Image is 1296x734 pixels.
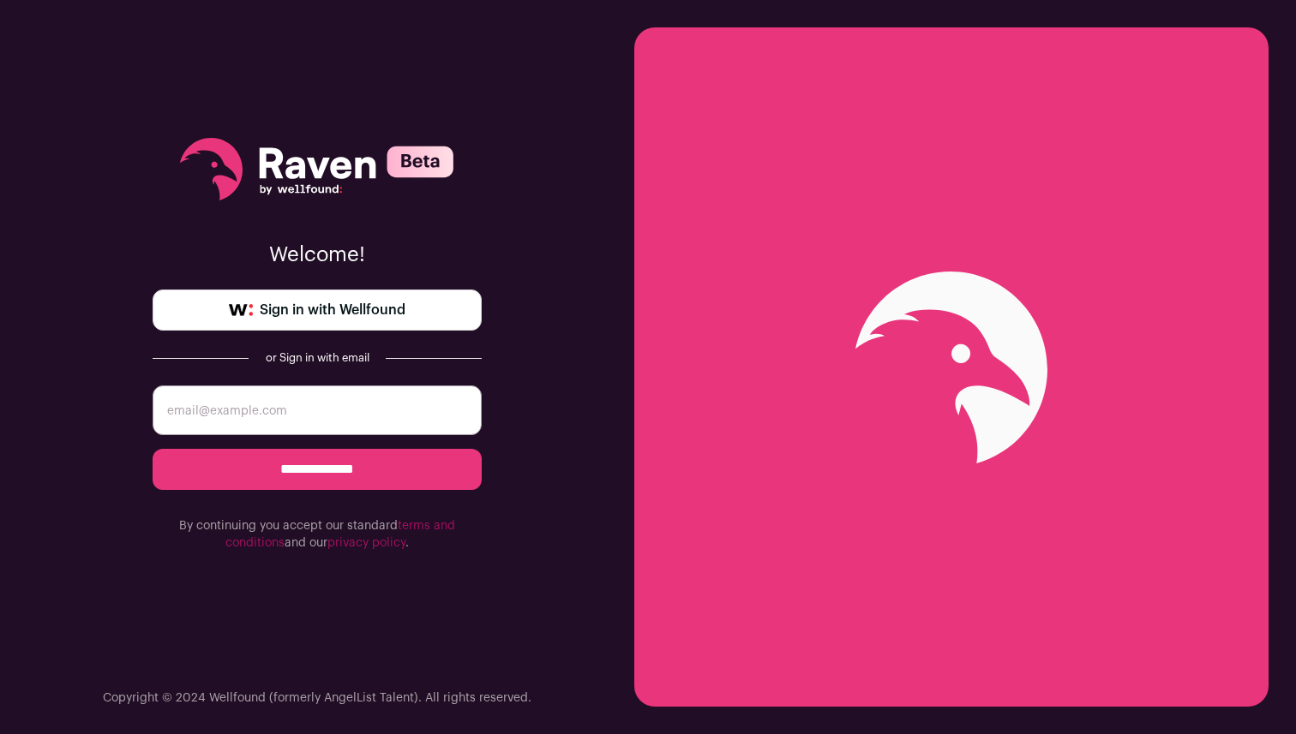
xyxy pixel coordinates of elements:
a: Sign in with Wellfound [153,289,482,331]
a: privacy policy [327,537,405,549]
span: Sign in with Wellfound [260,300,405,320]
p: Welcome! [153,242,482,269]
div: or Sign in with email [262,351,372,365]
input: email@example.com [153,385,482,435]
img: wellfound-symbol-flush-black-fb3c872781a75f747ccb3a119075da62bfe97bd399995f84a933054e44a575c4.png [229,304,253,316]
p: By continuing you accept our standard and our . [153,517,482,552]
p: Copyright © 2024 Wellfound (formerly AngelList Talent). All rights reserved. [103,689,531,707]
